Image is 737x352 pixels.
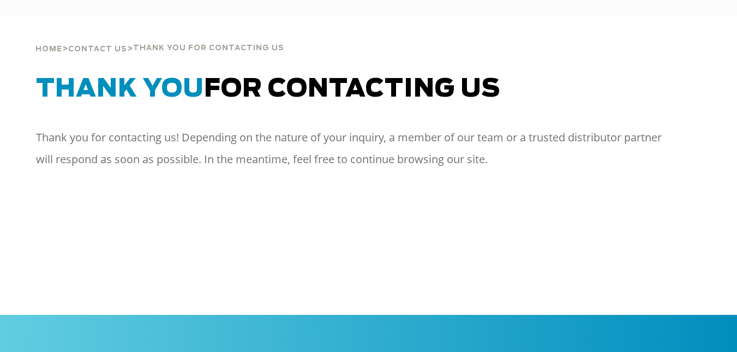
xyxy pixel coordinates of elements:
[133,45,284,52] span: thank you for contacting us
[35,16,284,58] div: > >
[36,77,500,102] span: for Contacting Us
[35,44,62,53] a: Home
[36,127,681,170] p: Thank you for contacting us! Depending on the nature of your inquiry, a member of our team or a t...
[35,46,62,53] span: Home
[68,46,127,53] span: Contact Us
[36,77,204,102] span: Thank You
[68,44,127,53] a: Contact Us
